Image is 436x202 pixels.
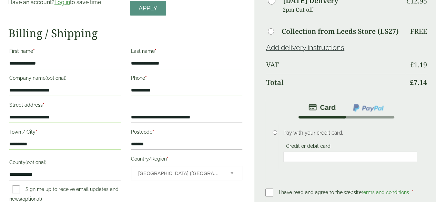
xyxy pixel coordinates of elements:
[8,27,243,40] h2: Billing / Shipping
[410,78,427,87] bdi: 7.14
[410,78,414,87] span: £
[155,48,156,54] abbr: required
[352,103,384,112] img: ppcp-gateway.png
[410,60,427,69] bdi: 1.19
[21,196,42,202] span: (optional)
[131,73,242,85] label: Phone
[266,74,405,91] th: Total
[412,190,414,195] abbr: required
[45,75,67,81] span: (optional)
[410,60,414,69] span: £
[26,160,47,165] span: (optional)
[362,190,409,195] a: terms and conditions
[36,129,37,135] abbr: required
[266,44,344,52] a: Add delivery instructions
[131,46,242,58] label: Last name
[9,73,121,85] label: Company name
[410,27,427,36] p: Free
[283,4,405,15] p: 2pm Cut off
[138,166,221,181] span: United Kingdom (UK)
[283,129,417,137] p: Pay with your credit card.
[279,190,410,195] span: I have read and agree to the website
[131,166,242,180] span: Country/Region
[145,75,147,81] abbr: required
[152,129,154,135] abbr: required
[130,1,166,16] a: Apply
[12,185,20,193] input: Sign me up to receive email updates and news(optional)
[285,154,415,160] iframe: Secure card payment input frame
[131,127,242,139] label: Postcode
[282,28,399,35] label: Collection from Leeds Store (LS27)
[9,46,121,58] label: First name
[139,4,158,12] span: Apply
[131,154,242,166] label: Country/Region
[9,100,121,112] label: Street address
[283,143,333,151] label: Credit or debit card
[9,127,121,139] label: Town / City
[9,157,121,169] label: County
[308,103,336,112] img: stripe.png
[43,102,44,108] abbr: required
[33,48,35,54] abbr: required
[167,156,169,162] abbr: required
[266,57,405,73] th: VAT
